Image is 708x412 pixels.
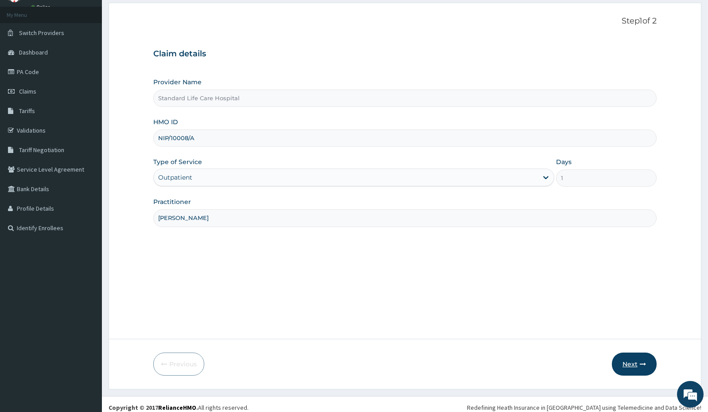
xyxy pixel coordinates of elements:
[19,87,36,95] span: Claims
[153,118,178,126] label: HMO ID
[556,157,572,166] label: Days
[158,173,192,182] div: Outpatient
[153,157,202,166] label: Type of Service
[153,209,657,227] input: Enter Name
[153,197,191,206] label: Practitioner
[109,404,198,412] strong: Copyright © 2017 .
[153,78,202,86] label: Provider Name
[153,353,204,376] button: Previous
[19,146,64,154] span: Tariff Negotiation
[51,112,122,201] span: We're online!
[467,403,701,412] div: Redefining Heath Insurance in [GEOGRAPHIC_DATA] using Telemedicine and Data Science!
[153,16,657,26] p: Step 1 of 2
[4,242,169,273] textarea: Type your message and hit 'Enter'
[612,353,657,376] button: Next
[16,44,36,67] img: d_794563401_company_1708531726252_794563401
[153,129,657,147] input: Enter HMO ID
[145,4,167,26] div: Minimize live chat window
[153,49,657,59] h3: Claim details
[19,48,48,56] span: Dashboard
[31,4,52,10] a: Online
[46,50,149,61] div: Chat with us now
[19,107,35,115] span: Tariffs
[158,404,196,412] a: RelianceHMO
[19,29,64,37] span: Switch Providers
